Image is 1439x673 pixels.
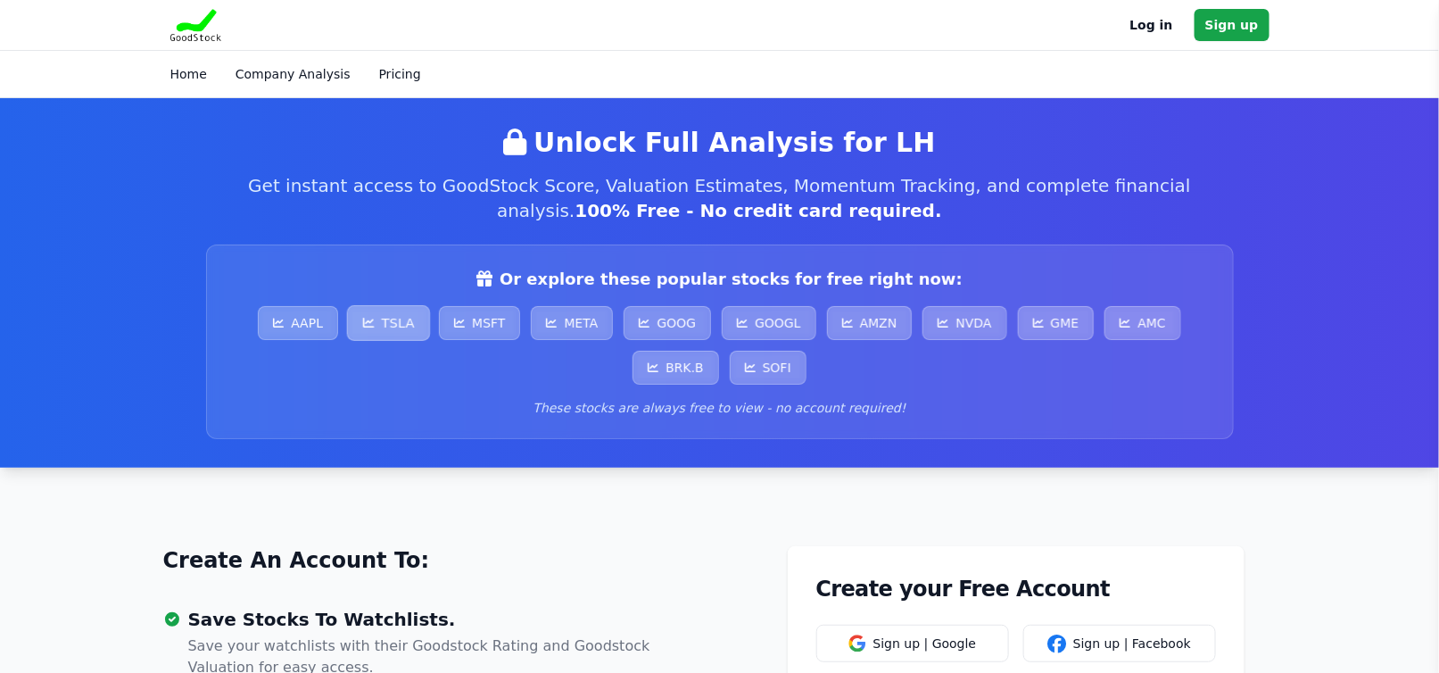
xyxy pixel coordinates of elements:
span: Or explore these popular stocks for free right now: [500,267,963,292]
a: GME [1018,306,1095,340]
a: GOOG [624,306,711,340]
a: Home [170,67,207,81]
img: Goodstock Logo [170,9,222,41]
h2: Unlock Full Analysis for LH [206,127,1234,159]
a: MSFT [439,306,520,340]
a: GOOGL [722,306,816,340]
a: META [531,306,613,340]
a: Company Analysis [236,67,351,81]
h1: Create your Free Account [816,575,1216,603]
a: Create An Account To: [163,546,430,575]
p: Get instant access to GoodStock Score, Valuation Estimates, Momentum Tracking, and complete finan... [206,173,1234,223]
button: Sign up | Google [816,625,1009,662]
a: Sign up [1195,9,1269,41]
h3: Save Stocks To Watchlists. [188,611,684,628]
a: NVDA [922,306,1006,340]
a: Log in [1130,14,1173,36]
a: Pricing [379,67,421,81]
a: AMZN [827,306,913,340]
a: AMC [1104,306,1180,340]
button: Sign up | Facebook [1023,625,1216,662]
a: TSLA [347,305,431,341]
a: AAPL [258,306,338,340]
p: These stocks are always free to view - no account required! [228,399,1212,417]
a: BRK.B [633,351,719,385]
span: 100% Free - No credit card required. [575,200,941,221]
a: SOFI [730,351,806,385]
